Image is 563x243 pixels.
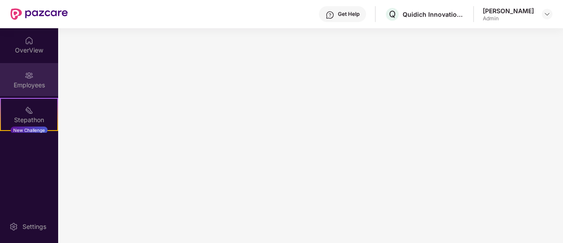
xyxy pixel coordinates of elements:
[544,11,551,18] img: svg+xml;base64,PHN2ZyBpZD0iRHJvcGRvd24tMzJ4MzIiIHhtbG5zPSJodHRwOi8vd3d3LnczLm9yZy8yMDAwL3N2ZyIgd2...
[338,11,359,18] div: Get Help
[9,222,18,231] img: svg+xml;base64,PHN2ZyBpZD0iU2V0dGluZy0yMHgyMCIgeG1sbnM9Imh0dHA6Ly93d3cudzMub3JnLzIwMDAvc3ZnIiB3aW...
[11,8,68,20] img: New Pazcare Logo
[1,116,57,124] div: Stepathon
[483,7,534,15] div: [PERSON_NAME]
[20,222,49,231] div: Settings
[11,127,48,134] div: New Challenge
[403,10,464,19] div: Quidich Innovation Labs Private Limited
[389,9,396,19] span: Q
[25,36,33,45] img: svg+xml;base64,PHN2ZyBpZD0iSG9tZSIgeG1sbnM9Imh0dHA6Ly93d3cudzMub3JnLzIwMDAvc3ZnIiB3aWR0aD0iMjAiIG...
[25,106,33,115] img: svg+xml;base64,PHN2ZyB4bWxucz0iaHR0cDovL3d3dy53My5vcmcvMjAwMC9zdmciIHdpZHRoPSIyMSIgaGVpZ2h0PSIyMC...
[483,15,534,22] div: Admin
[326,11,334,19] img: svg+xml;base64,PHN2ZyBpZD0iSGVscC0zMngzMiIgeG1sbnM9Imh0dHA6Ly93d3cudzMub3JnLzIwMDAvc3ZnIiB3aWR0aD...
[25,71,33,80] img: svg+xml;base64,PHN2ZyBpZD0iRW1wbG95ZWVzIiB4bWxucz0iaHR0cDovL3d3dy53My5vcmcvMjAwMC9zdmciIHdpZHRoPS...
